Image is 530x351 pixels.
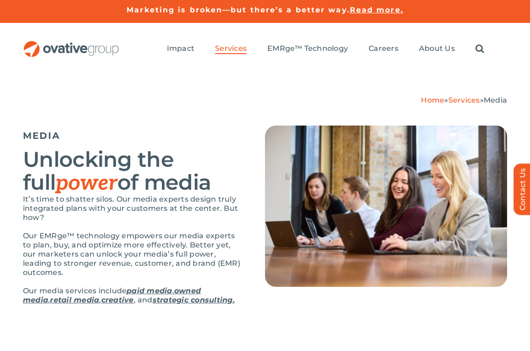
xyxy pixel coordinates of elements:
[475,44,484,54] a: Search
[23,286,201,304] a: owned media
[23,40,120,49] a: OG_Full_horizontal_RGB
[23,231,242,277] p: Our EMRge™ technology empowers our media experts to plan, buy, and optimize more effectively. Bet...
[421,96,507,104] span: » »
[127,286,172,295] a: paid media
[153,296,235,304] a: strategic consulting.
[127,5,350,14] a: Marketing is broken—but there’s a better way.
[23,130,242,141] h5: MEDIA
[23,195,242,222] p: It’s time to shatter silos. Our media experts design truly integrated plans with your customers a...
[419,44,455,53] span: About Us
[267,44,348,54] a: EMRge™ Technology
[215,44,247,53] span: Services
[167,34,484,64] nav: Menu
[101,296,134,304] a: creative
[484,96,507,104] span: Media
[419,44,455,54] a: About Us
[421,96,444,104] a: Home
[23,148,242,195] h2: Unlocking the full of media
[369,44,398,53] span: Careers
[23,286,242,305] p: Our media services include , , , , and
[267,44,348,53] span: EMRge™ Technology
[448,96,480,104] a: Services
[167,44,194,53] span: Impact
[369,44,398,54] a: Careers
[50,296,99,304] a: retail media
[167,44,194,54] a: Impact
[55,170,117,196] em: power
[350,5,403,14] a: Read more.
[215,44,247,54] a: Services
[265,126,507,287] img: Media – Hero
